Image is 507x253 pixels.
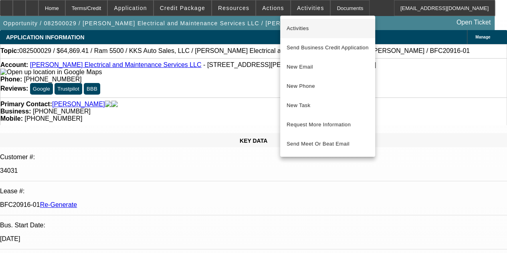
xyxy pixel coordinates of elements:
span: Send Meet Or Beat Email [287,139,369,149]
span: Send Business Credit Application [287,43,369,53]
span: New Email [287,62,369,72]
span: Activities [287,24,369,33]
span: Request More Information [287,120,369,130]
span: New Phone [287,81,369,91]
span: New Task [287,101,369,110]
